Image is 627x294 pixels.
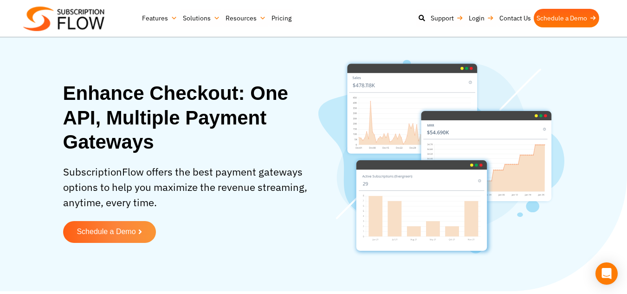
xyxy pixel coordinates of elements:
[139,9,180,27] a: Features
[497,9,534,27] a: Contact Us
[466,9,497,27] a: Login
[63,81,309,155] h1: Enhance Checkout: One API, Multiple Payment Gateways
[180,9,223,27] a: Solutions
[428,9,466,27] a: Support
[534,9,599,27] a: Schedule a Demo
[63,221,156,243] a: Schedule a Demo
[77,228,136,236] span: Schedule a Demo
[318,58,564,256] img: pricing-engine-banner
[595,262,618,285] div: Open Intercom Messenger
[223,9,269,27] a: Resources
[269,9,294,27] a: Pricing
[63,164,309,210] p: SubscriptionFlow offers the best payment gateways options to help you maximize the revenue stream...
[23,7,104,31] img: Subscriptionflow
